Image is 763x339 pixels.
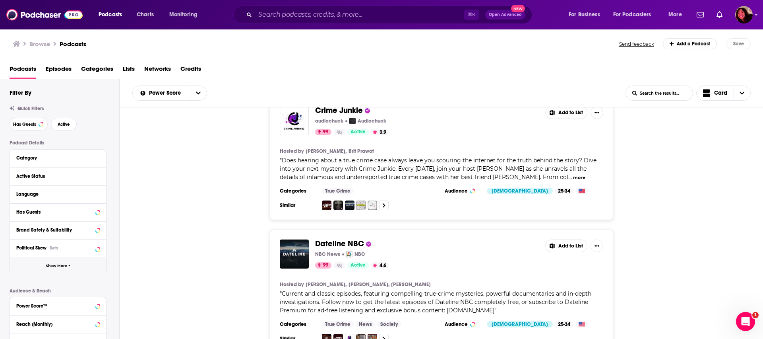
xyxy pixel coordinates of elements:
[10,288,107,294] p: Audience & Reach
[180,62,201,79] a: Credits
[663,8,692,21] button: open menu
[487,321,553,327] div: [DEMOGRAPHIC_DATA]
[280,106,309,135] img: Crime Junkie
[132,86,207,101] h2: Choose List sort
[608,8,663,21] button: open menu
[315,106,363,115] a: Crime Junkie
[133,90,190,96] button: open menu
[81,62,113,79] a: Categories
[17,106,44,111] span: Quick Filters
[132,8,159,21] a: Charts
[391,281,431,288] a: [PERSON_NAME]
[726,38,751,49] button: Save
[356,201,366,210] img: Anatomy of Murder
[280,290,591,314] span: Current and classic episodes, featuring compelling true-crime mysteries, powerful documentaries a...
[10,118,48,131] button: Has Guests
[315,105,363,115] span: Crime Junkie
[333,201,343,210] a: Morbid
[16,321,93,327] div: Reach (Monthly)
[10,257,106,275] button: Show More
[16,155,95,161] div: Category
[280,281,304,288] h4: Hosted by
[10,62,36,79] a: Podcasts
[16,173,95,179] div: Active Status
[306,281,347,288] a: [PERSON_NAME],
[349,148,374,154] a: Brit Prawat
[29,40,50,48] h3: Browse
[10,140,107,146] p: Podcast Details
[696,86,751,101] button: Choose View
[322,201,331,210] img: 20/20
[315,240,364,248] a: Dateline NBC
[10,89,31,96] h2: Filter By
[714,90,727,96] span: Card
[280,240,309,269] a: Dateline NBC
[280,188,316,194] h3: Categories
[144,62,171,79] a: Networks
[563,8,610,21] button: open menu
[58,122,70,127] span: Active
[693,8,707,21] a: Show notifications dropdown
[617,41,656,47] button: Send feedback
[370,262,389,269] button: 4.6
[736,312,755,331] iframe: Intercom live chat
[315,262,331,269] a: 99
[354,251,365,257] p: NBC
[46,62,72,79] span: Episodes
[280,148,304,154] h4: Hosted by
[545,240,587,252] button: Add to List
[345,201,354,210] img: Dateline NBC
[349,118,386,124] a: AudiochuckAudiochuck
[315,118,343,124] p: audiochuck
[545,106,587,119] button: Add to List
[663,38,717,49] a: Add a Podcast
[315,129,331,135] a: 99
[591,106,603,119] button: Show More Button
[735,6,753,23] button: Show profile menu
[351,261,366,269] span: Active
[241,6,540,24] div: Search podcasts, credits, & more...
[16,303,93,309] div: Power Score™
[445,188,480,194] h3: Audience
[16,153,100,163] button: Category
[346,251,365,257] a: NBCNBC
[323,261,328,269] span: 99
[50,245,58,251] div: Beta
[16,300,100,310] button: Power Score™
[555,321,573,327] div: 25-34
[280,321,316,327] h3: Categories
[487,188,553,194] div: [DEMOGRAPHIC_DATA]
[46,264,67,268] span: Show More
[60,40,86,48] a: Podcasts
[368,201,377,210] img: The Deck
[169,9,198,20] span: Monitoring
[123,62,135,79] a: Lists
[322,188,354,194] a: True Crime
[555,188,573,194] div: 25-34
[16,171,100,181] button: Active Status
[347,262,369,269] a: Active
[489,13,522,17] span: Open Advanced
[322,321,354,327] a: True Crime
[6,7,83,22] img: Podchaser - Follow, Share and Rate Podcasts
[735,6,753,23] img: User Profile
[16,207,100,217] button: Has Guests
[16,209,93,215] div: Has Guests
[464,10,479,20] span: ⌘ K
[356,321,375,327] a: News
[370,129,389,135] button: 3.9
[735,6,753,23] span: Logged in as Kathryn-Musilek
